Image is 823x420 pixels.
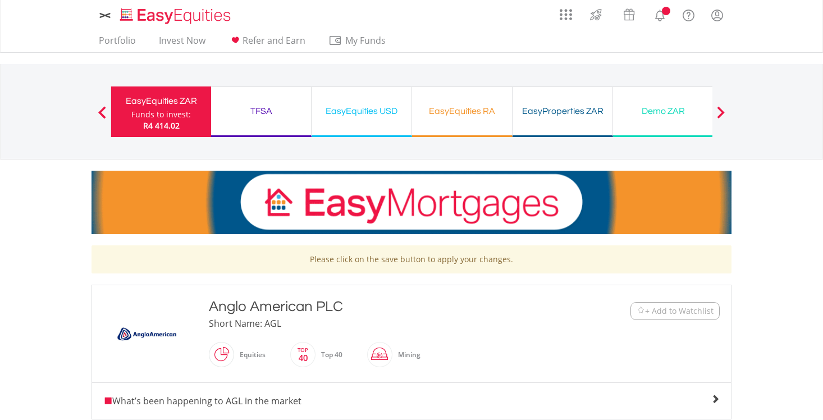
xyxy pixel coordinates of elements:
a: Portfolio [94,35,140,52]
button: Watchlist + Add to Watchlist [630,302,720,320]
span: My Funds [328,33,402,48]
a: FAQ's and Support [674,3,703,25]
div: EasyProperties ZAR [519,103,606,119]
span: What’s been happening to AGL in the market [103,395,301,407]
div: EasyEquities ZAR [118,93,204,109]
img: EasyEquities_Logo.png [118,7,235,25]
div: Demo ZAR [620,103,706,119]
span: + Add to Watchlist [645,305,714,317]
img: vouchers-v2.svg [620,6,638,24]
div: Top 40 [316,341,342,368]
div: Please click on the save button to apply your changes. [92,245,731,273]
div: EasyEquities USD [318,103,405,119]
div: Equities [234,341,266,368]
a: Vouchers [612,3,646,24]
a: My Profile [703,3,731,28]
a: Home page [116,3,235,25]
div: EasyEquities RA [419,103,505,119]
img: thrive-v2.svg [587,6,605,24]
div: TFSA [218,103,304,119]
div: Funds to invest: [131,109,191,120]
img: EQU.ZA.AGL.png [106,308,190,360]
div: Mining [392,341,420,368]
a: AppsGrid [552,3,579,21]
span: Refer and Earn [243,34,305,47]
div: Anglo American PLC [209,296,561,317]
button: Previous [91,112,113,123]
img: EasyMortage Promotion Banner [92,171,731,234]
img: grid-menu-icon.svg [560,8,572,21]
a: Invest Now [154,35,210,52]
a: Refer and Earn [224,35,310,52]
img: Watchlist [637,307,645,315]
button: Next [710,112,732,123]
div: Short Name: AGL [209,317,561,330]
span: R4 414.02 [143,120,180,131]
a: Notifications [646,3,674,25]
